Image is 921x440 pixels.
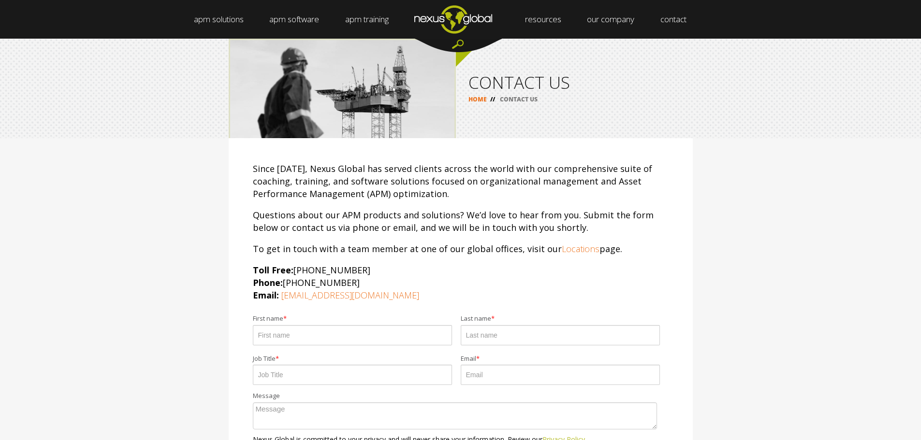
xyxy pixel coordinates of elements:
input: Email [461,365,660,385]
p: To get in touch with a team member at one of our global offices, visit our page. [253,242,669,255]
a: Locations [562,243,599,255]
span: First name [253,315,283,323]
input: Job Title [253,365,452,385]
input: Last name [461,325,660,345]
span: Last name [461,315,491,323]
a: HOME [468,95,487,103]
span: Job Title [253,355,276,363]
span: Email [461,355,476,363]
span: Message [253,392,280,400]
p: Questions about our APM products and solutions? We’d love to hear from you. Submit the form below... [253,209,669,234]
p: Since [DATE], Nexus Global has served clients across the world with our comprehensive suite of co... [253,162,669,200]
strong: Toll Free: [253,264,293,276]
h1: CONTACT US [468,74,680,91]
a: [EMAIL_ADDRESS][DOMAIN_NAME] [281,289,419,301]
input: First name [253,325,452,345]
strong: Phone: [253,277,283,288]
strong: Email: [253,289,279,301]
span: // [487,95,498,103]
p: [PHONE_NUMBER] [PHONE_NUMBER] [253,264,669,301]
